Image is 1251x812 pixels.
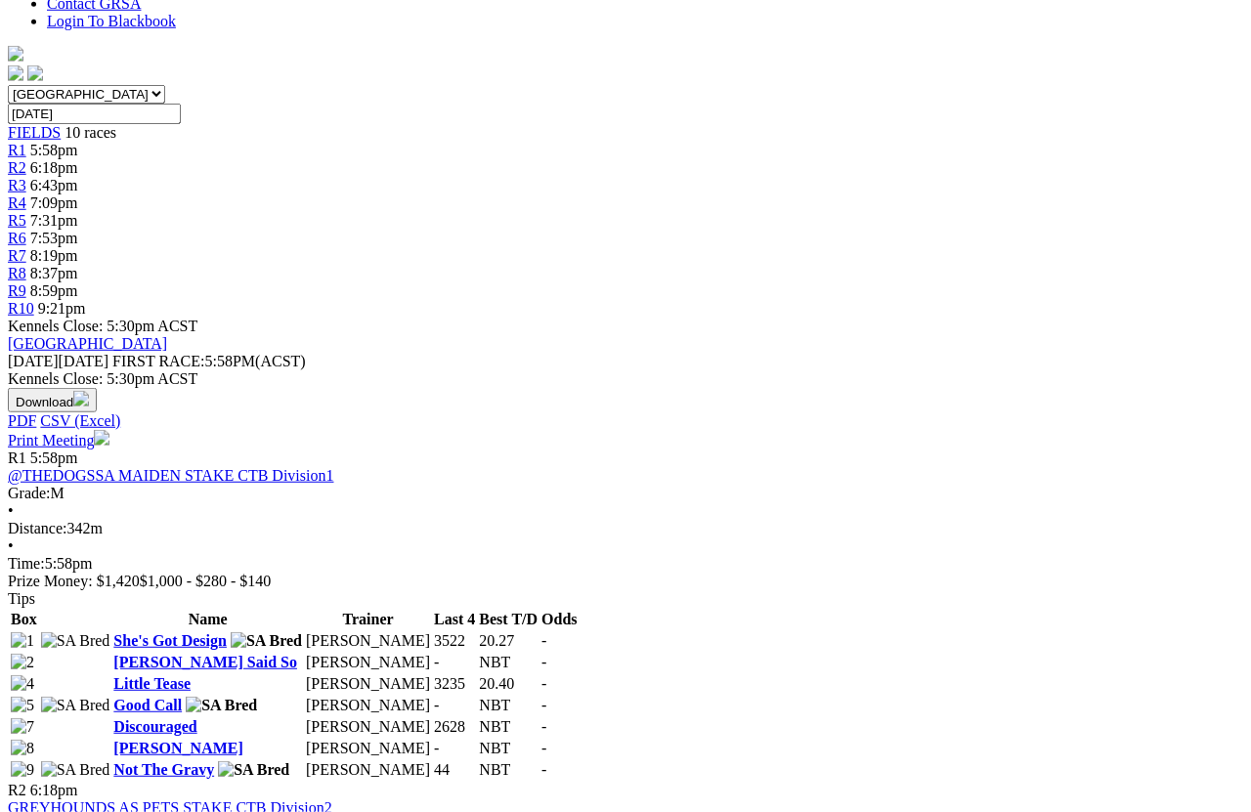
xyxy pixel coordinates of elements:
span: - [541,632,546,649]
td: [PERSON_NAME] [305,760,431,780]
a: Print Meeting [8,432,109,449]
td: [PERSON_NAME] [305,717,431,737]
td: 3522 [433,631,476,651]
a: Not The Gravy [113,761,214,778]
td: [PERSON_NAME] [305,739,431,758]
span: • [8,502,14,519]
a: R10 [8,300,34,317]
td: [PERSON_NAME] [305,674,431,694]
img: 4 [11,675,34,693]
span: Tips [8,590,35,607]
span: 7:09pm [30,194,78,211]
div: 342m [8,520,1243,537]
span: - [541,718,546,735]
a: R8 [8,265,26,281]
span: R6 [8,230,26,246]
span: 7:31pm [30,212,78,229]
td: 2628 [433,717,476,737]
div: Kennels Close: 5:30pm ACST [8,370,1243,388]
td: [PERSON_NAME] [305,653,431,672]
span: R5 [8,212,26,229]
td: NBT [478,653,539,672]
span: FIRST RACE: [112,353,204,369]
input: Select date [8,104,181,124]
span: 5:58pm [30,142,78,158]
img: printer.svg [94,430,109,446]
th: Best T/D [478,610,539,629]
div: Prize Money: $1,420 [8,573,1243,590]
td: [PERSON_NAME] [305,696,431,715]
a: Good Call [113,697,182,713]
img: logo-grsa-white.png [8,46,23,62]
span: 9:21pm [38,300,86,317]
a: Discouraged [113,718,196,735]
img: SA Bred [41,697,110,714]
span: 5:58PM(ACST) [112,353,306,369]
a: PDF [8,412,36,429]
a: Login To Blackbook [47,13,176,29]
span: Distance: [8,520,66,536]
span: 6:43pm [30,177,78,193]
th: Name [112,610,303,629]
td: - [433,653,476,672]
a: R4 [8,194,26,211]
span: - [541,697,546,713]
span: 7:53pm [30,230,78,246]
td: - [433,696,476,715]
a: CSV (Excel) [40,412,120,429]
img: 8 [11,740,34,757]
td: 44 [433,760,476,780]
th: Last 4 [433,610,476,629]
span: 8:37pm [30,265,78,281]
span: R1 [8,449,26,466]
span: Time: [8,555,45,572]
a: Little Tease [113,675,191,692]
td: NBT [478,760,539,780]
img: SA Bred [41,632,110,650]
a: @THEDOGSSA MAIDEN STAKE CTB Division1 [8,467,333,484]
span: [DATE] [8,353,59,369]
th: Trainer [305,610,431,629]
a: R7 [8,247,26,264]
a: [GEOGRAPHIC_DATA] [8,335,167,352]
img: SA Bred [41,761,110,779]
span: 5:58pm [30,449,78,466]
img: 5 [11,697,34,714]
a: [PERSON_NAME] [113,740,242,756]
td: NBT [478,717,539,737]
td: NBT [478,739,539,758]
img: 1 [11,632,34,650]
span: Grade: [8,485,51,501]
span: R9 [8,282,26,299]
img: 7 [11,718,34,736]
a: R1 [8,142,26,158]
button: Download [8,388,97,412]
span: • [8,537,14,554]
td: NBT [478,696,539,715]
td: [PERSON_NAME] [305,631,431,651]
span: - [541,654,546,670]
span: Kennels Close: 5:30pm ACST [8,318,197,334]
td: 20.40 [478,674,539,694]
img: facebook.svg [8,65,23,81]
a: R2 [8,159,26,176]
td: 20.27 [478,631,539,651]
img: twitter.svg [27,65,43,81]
div: 5:58pm [8,555,1243,573]
a: [PERSON_NAME] Said So [113,654,297,670]
span: R3 [8,177,26,193]
span: - [541,675,546,692]
span: $1,000 - $280 - $140 [140,573,272,589]
img: SA Bred [231,632,302,650]
a: FIELDS [8,124,61,141]
span: Box [11,611,37,627]
span: - [541,761,546,778]
img: SA Bred [218,761,289,779]
img: SA Bred [186,697,257,714]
